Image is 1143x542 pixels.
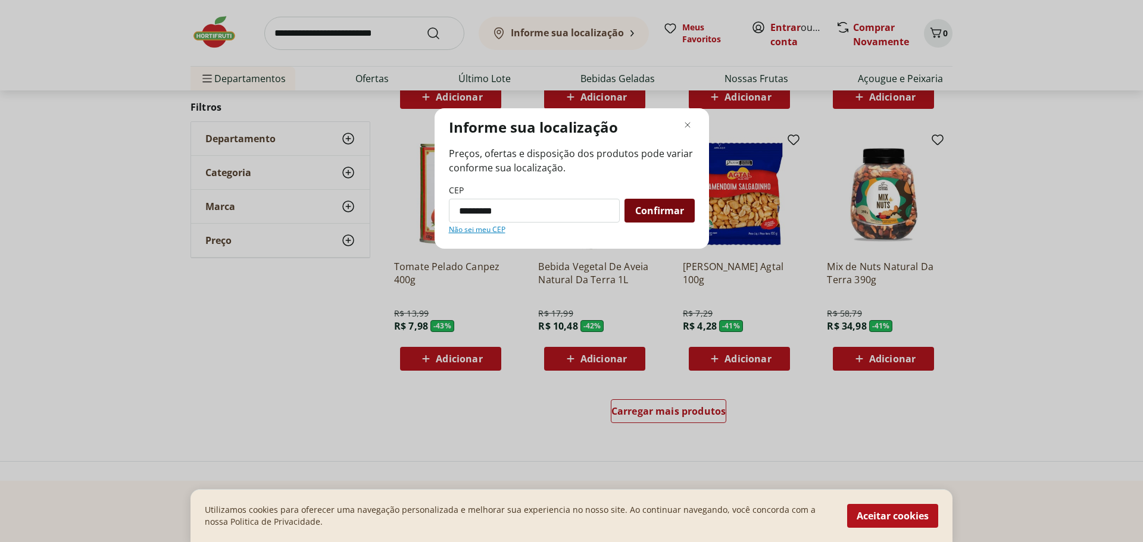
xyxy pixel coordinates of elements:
a: Não sei meu CEP [449,225,505,234]
div: Modal de regionalização [435,108,709,249]
label: CEP [449,184,464,196]
span: Preços, ofertas e disposição dos produtos pode variar conforme sua localização. [449,146,695,175]
p: Informe sua localização [449,118,618,137]
span: Confirmar [635,206,684,215]
p: Utilizamos cookies para oferecer uma navegação personalizada e melhorar sua experiencia no nosso ... [205,504,833,528]
button: Aceitar cookies [847,504,938,528]
button: Confirmar [624,199,695,223]
button: Fechar modal de regionalização [680,118,695,132]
